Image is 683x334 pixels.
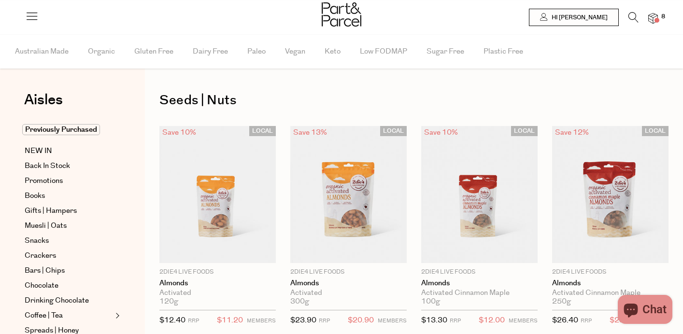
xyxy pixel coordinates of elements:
[25,190,45,202] span: Books
[290,279,407,288] a: Almonds
[25,310,63,321] span: Coffee | Tea
[322,2,361,27] img: Part&Parcel
[427,35,464,69] span: Sugar Free
[113,310,120,321] button: Expand/Collapse Coffee | Tea
[285,35,305,69] span: Vegan
[24,89,63,111] span: Aisles
[659,13,668,21] span: 8
[159,89,669,111] h1: Seeds | Nuts
[529,9,619,26] a: Hi [PERSON_NAME]
[25,280,113,292] a: Chocolate
[25,250,56,262] span: Crackers
[217,314,243,327] span: $11.20
[421,297,440,306] span: 100g
[159,126,199,139] div: Save 10%
[450,317,461,324] small: RRP
[552,289,669,297] div: Activated Cinnamon Maple
[25,295,113,306] a: Drinking Chocolate
[511,126,538,136] span: LOCAL
[610,314,636,327] span: $23.10
[360,35,407,69] span: Low FODMAP
[552,297,571,306] span: 250g
[25,265,113,277] a: Bars | Chips
[421,268,538,277] p: 2Die4 Live Foods
[25,250,113,262] a: Crackers
[290,315,316,325] span: $23.90
[421,279,538,288] a: Almonds
[290,289,407,297] div: Activated
[15,35,69,69] span: Australian Made
[642,126,669,136] span: LOCAL
[290,126,407,264] img: Almonds
[25,175,113,187] a: Promotions
[249,126,276,136] span: LOCAL
[421,126,461,139] div: Save 10%
[25,220,67,232] span: Muesli | Oats
[552,279,669,288] a: Almonds
[24,93,63,117] a: Aisles
[159,279,276,288] a: Almonds
[325,35,341,69] span: Keto
[159,315,185,325] span: $12.40
[484,35,523,69] span: Plastic Free
[193,35,228,69] span: Dairy Free
[421,315,447,325] span: $13.30
[421,289,538,297] div: Activated Cinnamon Maple
[25,175,63,187] span: Promotions
[25,145,113,157] a: NEW IN
[247,35,266,69] span: Paleo
[25,124,113,136] a: Previously Purchased
[290,297,309,306] span: 300g
[247,317,276,324] small: MEMBERS
[159,289,276,297] div: Activated
[25,235,113,247] a: Snacks
[479,314,505,327] span: $12.00
[615,295,675,326] inbox-online-store-chat: Shopify online store chat
[549,14,608,22] span: Hi [PERSON_NAME]
[319,317,330,324] small: RRP
[25,310,113,321] a: Coffee | Tea
[290,268,407,277] p: 2Die4 Live Foods
[25,295,89,306] span: Drinking Chocolate
[648,13,658,23] a: 8
[25,160,70,172] span: Back In Stock
[552,126,669,264] img: Almonds
[188,317,199,324] small: RRP
[25,220,113,232] a: Muesli | Oats
[25,160,113,172] a: Back In Stock
[552,268,669,277] p: 2Die4 Live Foods
[25,190,113,202] a: Books
[25,265,65,277] span: Bars | Chips
[25,145,52,157] span: NEW IN
[581,317,592,324] small: RRP
[25,205,113,217] a: Gifts | Hampers
[378,317,407,324] small: MEMBERS
[380,126,407,136] span: LOCAL
[421,126,538,264] img: Almonds
[159,297,178,306] span: 120g
[552,315,578,325] span: $26.40
[348,314,374,327] span: $20.90
[25,205,77,217] span: Gifts | Hampers
[25,235,49,247] span: Snacks
[509,317,538,324] small: MEMBERS
[134,35,173,69] span: Gluten Free
[25,280,58,292] span: Chocolate
[159,268,276,277] p: 2Die4 Live Foods
[290,126,330,139] div: Save 13%
[159,126,276,264] img: Almonds
[88,35,115,69] span: Organic
[22,124,100,135] span: Previously Purchased
[552,126,592,139] div: Save 12%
